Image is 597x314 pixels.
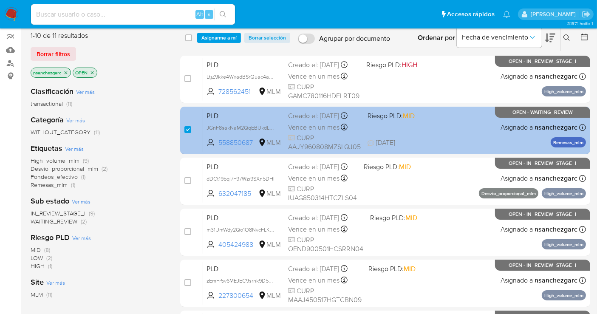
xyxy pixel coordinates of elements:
[567,20,593,27] span: 3.157.1-hotfix-1
[531,10,579,18] p: nancy.sanchezgarcia@mercadolibre.com.mx
[31,9,235,20] input: Buscar usuario o caso...
[208,10,210,18] span: s
[214,8,232,20] button: search-icon
[582,10,591,19] a: Salir
[196,10,203,18] span: Alt
[447,10,495,19] span: Accesos rápidos
[503,11,510,18] a: Notificaciones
